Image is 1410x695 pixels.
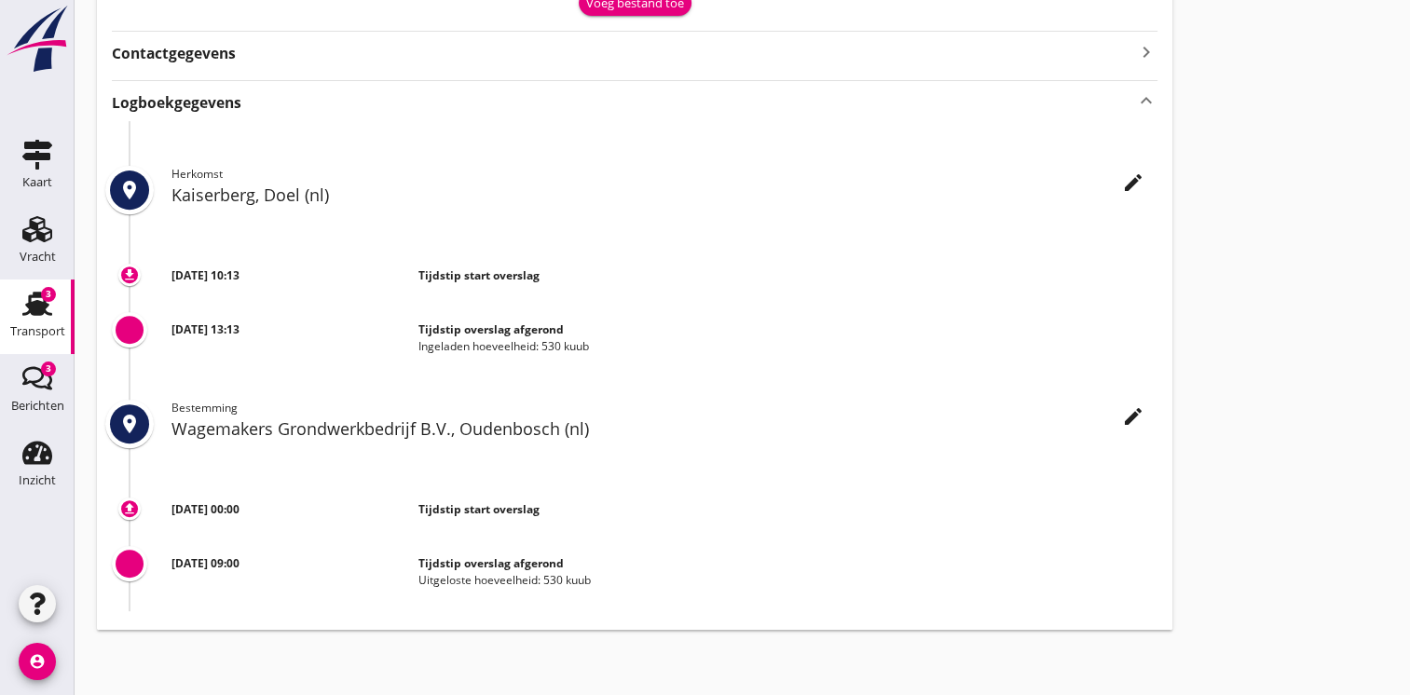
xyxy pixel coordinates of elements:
i: account_circle [19,643,56,680]
i: edit [1122,405,1144,428]
div: 3 [41,287,56,302]
strong: [DATE] 00:00 [171,501,240,517]
strong: Contactgegevens [112,43,236,64]
h2: Kaiserberg, Doel (nl) [171,183,1157,208]
i: keyboard_arrow_up [1135,89,1157,114]
span: Bestemming [171,400,238,416]
div: Transport [10,325,65,337]
strong: [DATE] 13:13 [171,321,240,337]
strong: Tijdstip start overslag [418,501,540,517]
h2: Wagemakers Grondwerkbedrijf B.V., Oudenbosch (nl) [171,416,1157,442]
strong: [DATE] 09:00 [171,555,240,571]
div: Kaart [22,176,52,188]
span: Herkomst [171,166,223,182]
div: 3 [41,361,56,376]
strong: Tijdstip overslag afgerond [418,321,564,337]
i: upload [122,501,137,516]
div: Inzicht [19,474,56,486]
img: logo-small.a267ee39.svg [4,5,71,74]
i: download [122,267,137,282]
strong: Tijdstip start overslag [418,267,540,283]
div: Ingeladen hoeveelheid: 530 kuub [418,338,1158,355]
i: place [118,179,141,201]
div: Uitgeloste hoeveelheid: 530 kuub [418,572,1158,589]
i: edit [1122,171,1144,194]
strong: Tijdstip overslag afgerond [418,555,564,571]
strong: [DATE] 10:13 [171,267,240,283]
div: Vracht [20,251,56,263]
i: place [118,413,141,435]
div: Berichten [11,400,64,412]
i: keyboard_arrow_right [1135,39,1157,64]
strong: Logboekgegevens [112,92,241,114]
